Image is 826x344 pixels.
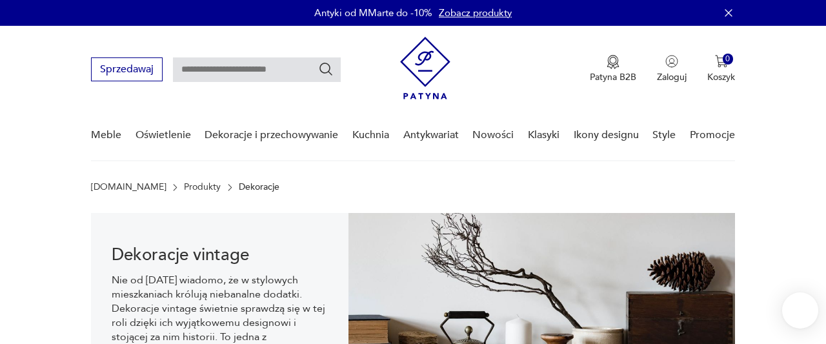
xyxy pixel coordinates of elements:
p: Zaloguj [657,71,687,83]
button: Patyna B2B [590,55,636,83]
img: Ikonka użytkownika [665,55,678,68]
img: Ikona medalu [607,55,619,69]
h1: Dekoracje vintage [112,247,328,263]
p: Antyki od MMarte do -10% [314,6,432,19]
a: [DOMAIN_NAME] [91,182,166,192]
a: Promocje [690,110,735,160]
p: Dekoracje [239,182,279,192]
div: 0 [723,54,734,65]
button: Zaloguj [657,55,687,83]
img: Ikona koszyka [715,55,728,68]
p: Patyna B2B [590,71,636,83]
a: Style [652,110,676,160]
a: Meble [91,110,121,160]
a: Zobacz produkty [439,6,512,19]
button: Sprzedawaj [91,57,163,81]
p: Koszyk [707,71,735,83]
img: Patyna - sklep z meblami i dekoracjami vintage [400,37,450,99]
button: 0Koszyk [707,55,735,83]
a: Nowości [472,110,514,160]
button: Szukaj [318,61,334,77]
a: Ikona medaluPatyna B2B [590,55,636,83]
a: Kuchnia [352,110,389,160]
a: Ikony designu [574,110,639,160]
a: Klasyki [528,110,559,160]
a: Oświetlenie [136,110,191,160]
a: Produkty [184,182,221,192]
a: Antykwariat [403,110,459,160]
a: Sprzedawaj [91,66,163,75]
a: Dekoracje i przechowywanie [205,110,338,160]
iframe: Smartsupp widget button [782,292,818,329]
